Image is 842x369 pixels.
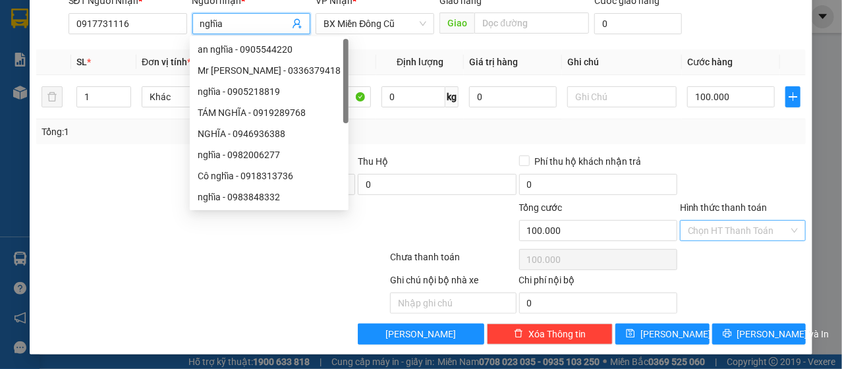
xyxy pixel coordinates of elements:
span: save [626,329,635,339]
div: nghĩa - 0982006277 [198,148,341,162]
div: nghĩa - 0905218819 [190,81,349,102]
div: Cô nghĩa - 0918313736 [198,169,341,183]
span: kg [445,86,459,107]
th: Ghi chú [562,49,682,75]
span: BX Miền Đông Cũ [323,14,426,34]
div: TÁM NGHĨA - 0919289768 [198,105,341,120]
div: nghĩa - 0982006277 [190,144,349,165]
span: printer [723,329,732,339]
input: Ghi Chú [567,86,677,107]
div: NGHĨA - 0946936388 [198,127,341,141]
input: Cước giao hàng [594,13,682,34]
div: nghĩa - 0983848332 [198,190,341,204]
div: nghĩa - 0983848332 [190,186,349,208]
span: [PERSON_NAME] [640,327,711,341]
span: Giao [439,13,474,34]
span: SL [76,57,87,67]
span: Cước hàng [687,57,733,67]
div: Cô nghĩa - 0918313736 [190,165,349,186]
span: Đơn vị tính [142,57,191,67]
div: an nghĩa - 0905544220 [190,39,349,60]
span: Thu Hộ [358,156,388,167]
button: [PERSON_NAME] [358,324,484,345]
span: delete [514,329,523,339]
button: printer[PERSON_NAME] và In [712,324,806,345]
input: Nhập ghi chú [390,293,516,314]
span: Khác [150,87,243,107]
div: Tổng: 1 [42,125,326,139]
div: an nghĩa - 0905544220 [198,42,341,57]
span: plus [786,92,800,102]
span: Định lượng [397,57,443,67]
div: NGHĨA - 0946936388 [190,123,349,144]
div: Chưa thanh toán [389,250,517,273]
button: delete [42,86,63,107]
span: [PERSON_NAME] [386,327,457,341]
button: deleteXóa Thông tin [487,324,613,345]
div: nghĩa - 0905218819 [198,84,341,99]
div: Ghi chú nội bộ nhà xe [390,273,516,293]
span: user-add [292,18,302,29]
label: Hình thức thanh toán [680,202,768,213]
span: [PERSON_NAME] và In [737,327,829,341]
input: Dọc đường [474,13,589,34]
input: 0 [469,86,557,107]
span: Xóa Thông tin [528,327,586,341]
span: Tổng cước [519,202,563,213]
div: Chi phí nội bộ [519,273,677,293]
span: Giá trị hàng [469,57,518,67]
button: plus [785,86,800,107]
span: Phí thu hộ khách nhận trả [530,154,647,169]
div: Mr [PERSON_NAME] - 0336379418 [198,63,341,78]
button: save[PERSON_NAME] [615,324,710,345]
div: TÁM NGHĨA - 0919289768 [190,102,349,123]
div: Mr Nghĩa - 0336379418 [190,60,349,81]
